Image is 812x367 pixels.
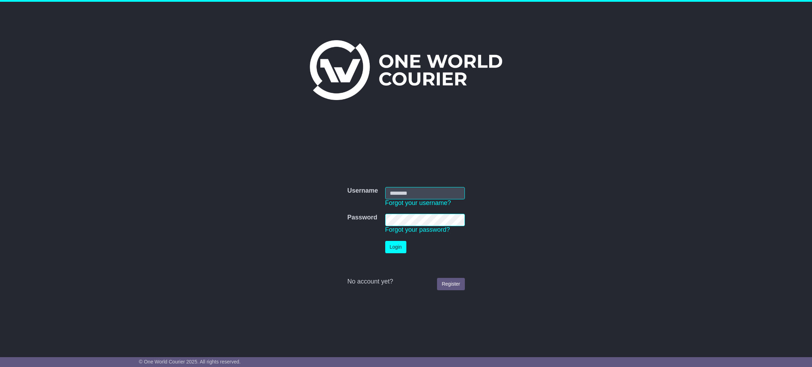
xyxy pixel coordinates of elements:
[385,241,406,253] button: Login
[437,278,465,290] a: Register
[385,199,451,206] a: Forgot your username?
[347,187,378,195] label: Username
[347,214,377,222] label: Password
[139,359,241,365] span: © One World Courier 2025. All rights reserved.
[347,278,465,286] div: No account yet?
[385,226,450,233] a: Forgot your password?
[310,40,502,100] img: One World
